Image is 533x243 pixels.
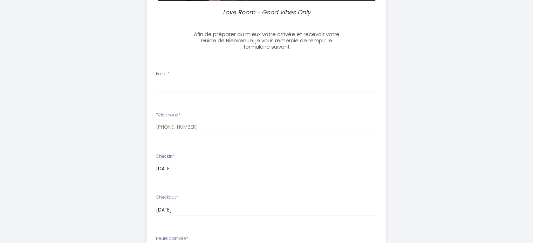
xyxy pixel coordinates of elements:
[189,31,344,50] h3: Afin de préparer au mieux votre arrivée et recevoir votre Guide de Bienvenue, je vous remercie de...
[156,112,180,119] label: Téléphone
[156,194,178,201] label: Checkout
[156,153,175,160] label: Checkin
[156,235,188,242] label: Heure d'arrivée
[192,8,342,17] p: Love Room - Good Vibes Only
[156,71,170,77] label: Email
